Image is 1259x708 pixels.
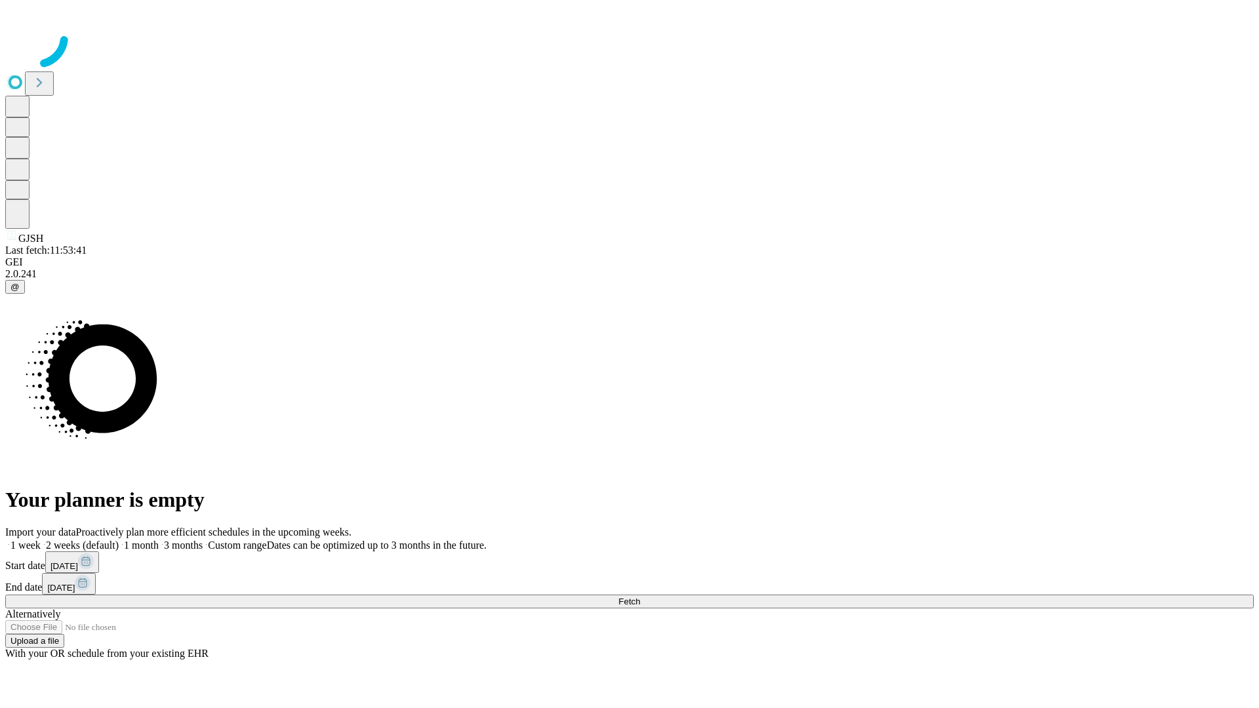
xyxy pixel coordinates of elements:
[76,526,351,538] span: Proactively plan more efficient schedules in the upcoming weeks.
[5,488,1254,512] h1: Your planner is empty
[5,551,1254,573] div: Start date
[10,282,20,292] span: @
[47,583,75,593] span: [DATE]
[46,540,119,551] span: 2 weeks (default)
[10,540,41,551] span: 1 week
[5,256,1254,268] div: GEI
[5,595,1254,608] button: Fetch
[5,526,76,538] span: Import your data
[267,540,487,551] span: Dates can be optimized up to 3 months in the future.
[5,245,87,256] span: Last fetch: 11:53:41
[42,573,96,595] button: [DATE]
[5,608,60,619] span: Alternatively
[5,268,1254,280] div: 2.0.241
[5,573,1254,595] div: End date
[208,540,266,551] span: Custom range
[124,540,159,551] span: 1 month
[45,551,99,573] button: [DATE]
[5,648,209,659] span: With your OR schedule from your existing EHR
[164,540,203,551] span: 3 months
[18,233,43,244] span: GJSH
[618,597,640,606] span: Fetch
[5,634,64,648] button: Upload a file
[5,280,25,294] button: @
[50,561,78,571] span: [DATE]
